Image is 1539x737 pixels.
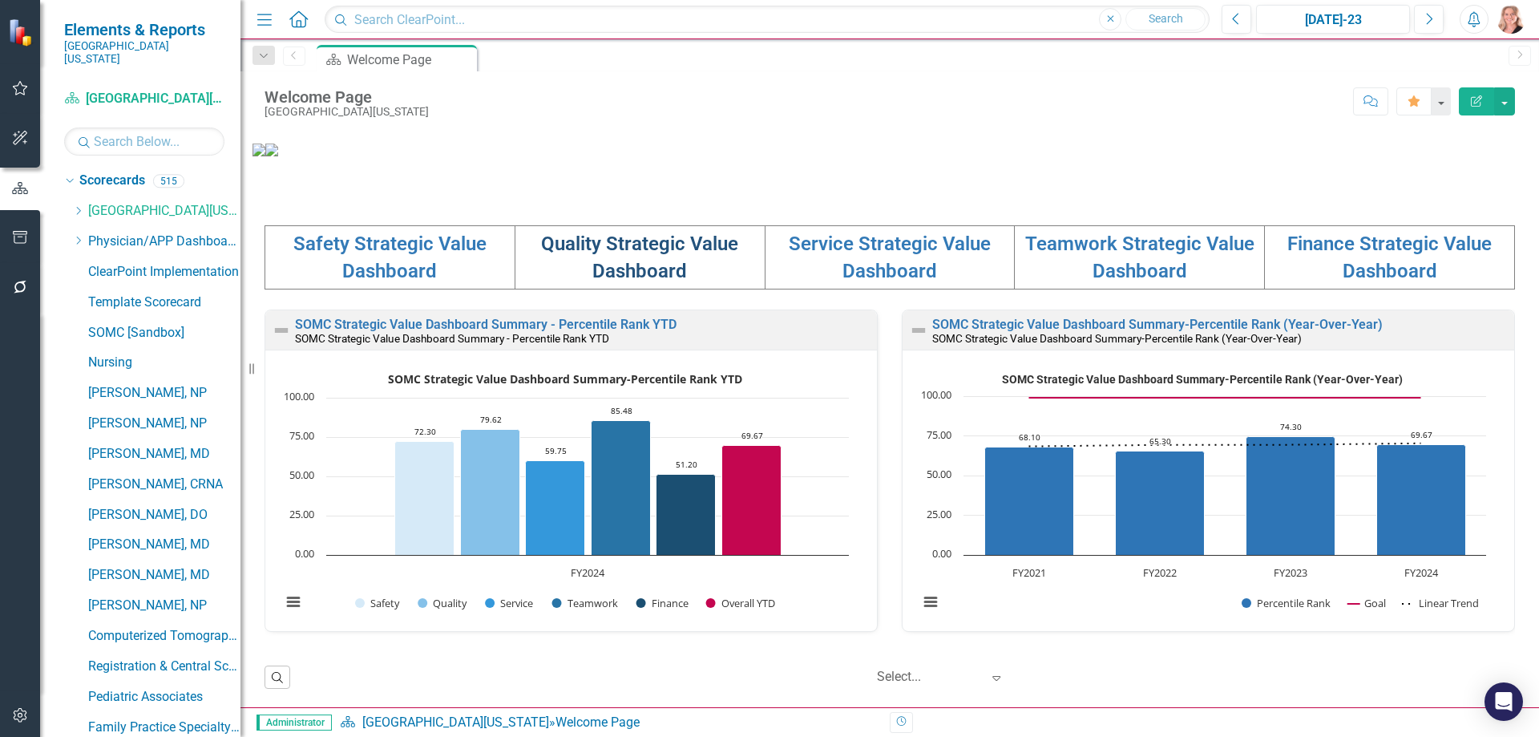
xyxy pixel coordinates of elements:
[921,387,951,402] text: 100.00
[1287,233,1492,282] a: Finance Strategic Value Dashboard
[1484,682,1523,721] div: Open Intercom Messenger
[1280,421,1302,432] text: 74.30
[265,106,429,118] div: [GEOGRAPHIC_DATA][US_STATE]
[552,596,618,610] button: Show Teamwork
[1256,5,1410,34] button: [DATE]-23
[1149,435,1171,447] text: 65.30
[273,366,857,627] svg: Interactive chart
[1377,444,1466,555] path: FY2024, 69.67. Percentile Rank.
[88,354,240,372] a: Nursing
[64,20,224,39] span: Elements & Reports
[526,460,585,555] g: Service, bar series 3 of 6 with 1 bar.
[88,597,240,615] a: [PERSON_NAME], NP
[293,233,487,282] a: Safety Strategic Value Dashboard
[461,429,520,555] g: Quality, bar series 2 of 6 with 1 bar.
[88,688,240,707] a: Pediatric Associates
[289,468,314,482] text: 50.00
[289,507,314,521] text: 25.00
[1497,5,1525,34] img: Tiffany LaCoste
[932,332,1302,345] small: SOMC Strategic Value Dashboard Summary-Percentile Rank (Year-Over-Year)
[985,436,1466,555] g: Percentile Rank, series 1 of 3. Bar series with 4 bars.
[927,427,951,442] text: 75.00
[282,591,305,613] button: View chart menu, SOMC Strategic Value Dashboard Summary-Percentile Rank YTD
[722,445,782,555] g: Overall YTD, bar series 6 of 6 with 1 bar.
[79,172,145,190] a: Scorecards
[265,310,878,632] div: Double-Click to Edit
[1143,565,1177,580] text: FY2022
[1116,451,1205,555] path: FY2022, 65.3. Percentile Rank.
[64,128,224,156] input: Search Below...
[927,467,951,481] text: 50.00
[706,596,777,610] button: Show Overall YTD
[555,715,640,730] div: Welcome Page
[64,39,224,66] small: [GEOGRAPHIC_DATA][US_STATE]
[88,566,240,585] a: [PERSON_NAME], MD
[1347,596,1386,610] button: Show Goal
[985,447,1074,555] path: FY2021, 68.1. Percentile Rank.
[656,474,716,555] g: Finance, bar series 5 of 6 with 1 bar.
[88,202,240,221] a: [GEOGRAPHIC_DATA][US_STATE]
[1274,565,1307,580] text: FY2023
[1002,373,1403,386] text: SOMC Strategic Value Dashboard Summary-Percentile Rank (Year-Over-Year)
[902,310,1515,632] div: Double-Click to Edit
[611,405,632,416] text: 85.48
[88,658,240,676] a: Registration & Central Scheduling
[295,317,677,332] a: SOMC Strategic Value Dashboard Summary - Percentile Rank YTD
[8,18,36,46] img: ClearPoint Strategy
[88,719,240,737] a: Family Practice Specialty Associates ([PERSON_NAME])
[273,366,869,627] div: SOMC Strategic Value Dashboard Summary-Percentile Rank YTD. Highcharts interactive chart.
[88,263,240,281] a: ClearPoint Implementation
[485,596,534,610] button: Show Service
[88,506,240,524] a: [PERSON_NAME], DO
[1411,429,1432,440] text: 69.67
[88,415,240,433] a: [PERSON_NAME], NP
[932,317,1383,332] a: SOMC Strategic Value Dashboard Summary-Percentile Rank (Year-Over-Year)
[1242,596,1331,610] button: Show Percentile Rank
[1026,395,1424,401] g: Goal, series 2 of 3. Line with 4 data points.
[636,596,689,610] button: Show Finance
[347,50,473,70] div: Welcome Page
[272,321,291,340] img: Not Defined
[64,90,224,108] a: [GEOGRAPHIC_DATA][US_STATE]
[541,233,738,282] a: Quality Strategic Value Dashboard
[911,366,1506,627] div: SOMC Strategic Value Dashboard Summary-Percentile Rank (Year-Over-Year). Highcharts interactive c...
[1402,596,1480,610] button: Show Linear Trend
[526,460,585,555] path: FY2024, 59.75. Service.
[741,430,763,441] text: 69.67
[1125,8,1206,30] button: Search
[592,420,651,555] g: Teamwork, bar series 4 of 6 with 1 bar.
[932,546,951,561] text: 0.00
[388,371,742,387] text: SOMC Strategic Value Dashboard Summary-Percentile Rank YTD
[265,88,429,106] div: Welcome Page
[927,507,951,521] text: 25.00
[1025,233,1254,282] a: Teamwork Strategic Value Dashboard
[656,474,716,555] path: FY2024, 51.2. Finance.
[362,715,549,730] a: [GEOGRAPHIC_DATA][US_STATE]
[418,596,467,610] button: Show Quality
[909,321,928,340] img: Not Defined
[289,428,314,443] text: 75.00
[88,384,240,403] a: [PERSON_NAME], NP
[592,420,651,555] path: FY2024, 85.48. Teamwork.
[295,332,609,345] small: SOMC Strategic Value Dashboard Summary - Percentile Rank YTD
[571,565,605,580] text: FY2024
[265,144,278,156] img: download%20somc%20strategic%20values%20v2.png
[722,445,782,555] path: FY2024, 69.67. Overall YTD.
[1404,565,1439,580] text: FY2024
[355,596,400,610] button: Show Safety
[88,294,240,312] a: Template Scorecard
[88,627,240,646] a: Computerized Tomography ([GEOGRAPHIC_DATA])
[395,441,454,555] path: FY2024, 72.3. Safety.
[153,174,184,188] div: 515
[1262,10,1404,30] div: [DATE]-23
[340,714,878,732] div: »
[480,414,502,425] text: 79.62
[88,445,240,464] a: [PERSON_NAME], MD
[461,429,520,555] path: FY2024, 79.62. Quality.
[395,441,454,555] g: Safety, bar series 1 of 6 with 1 bar.
[1149,12,1183,25] span: Search
[325,6,1210,34] input: Search ClearPoint...
[1246,436,1335,555] path: FY2023, 74.3. Percentile Rank.
[1019,431,1040,443] text: 68.10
